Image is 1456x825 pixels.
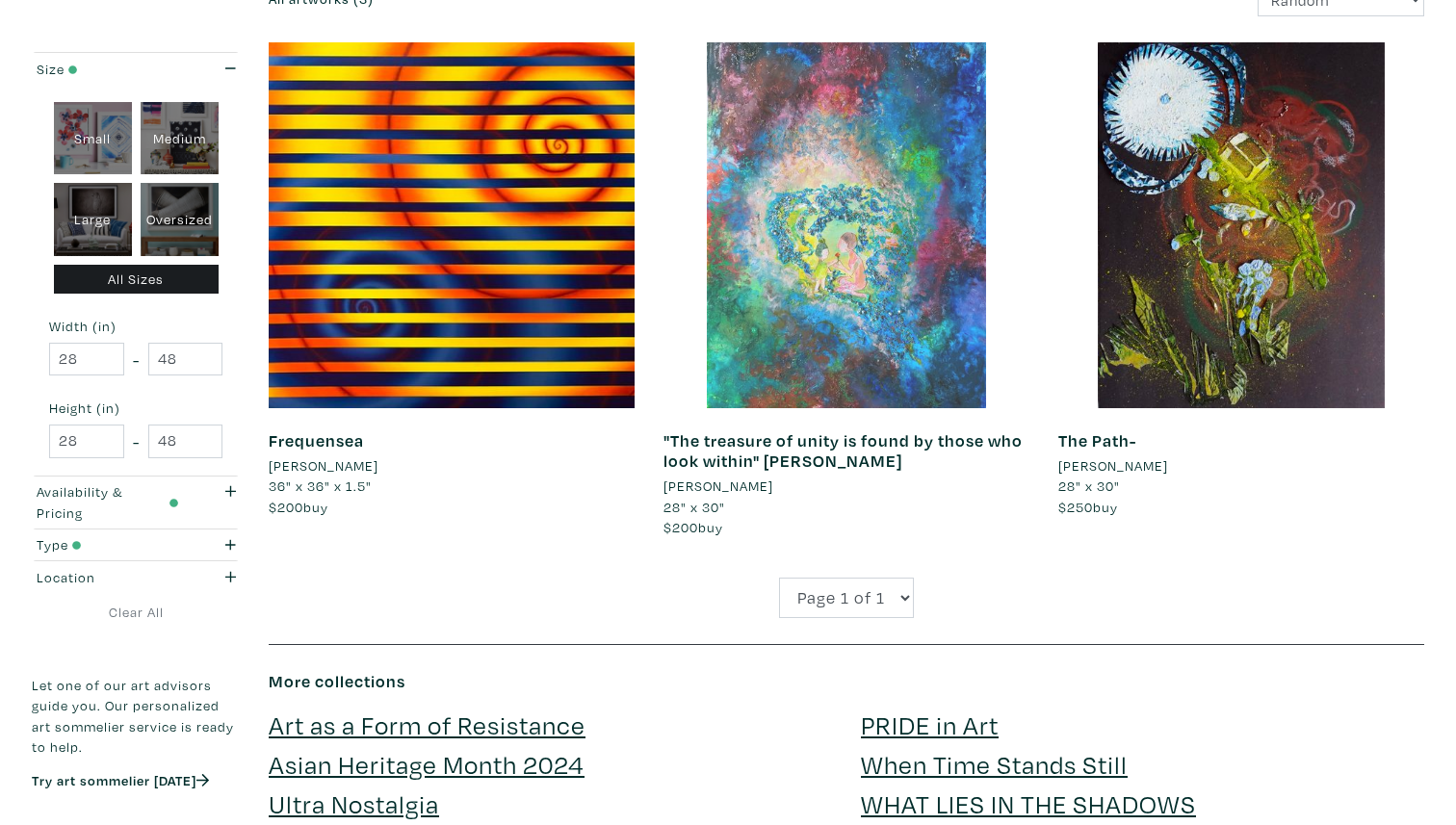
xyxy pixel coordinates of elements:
a: WHAT LIES IN THE SHADOWS [861,786,1196,820]
div: Medium [141,102,219,175]
span: - [133,428,140,454]
a: [PERSON_NAME] [1058,455,1424,477]
a: Clear All [32,602,240,623]
div: Availability & Pricing [37,481,179,523]
div: Location [37,567,179,588]
a: Try art sommelier [DATE] [32,771,209,789]
span: buy [1058,498,1118,516]
a: When Time Stands Still [861,747,1128,781]
div: Oversized [141,183,219,256]
div: Type [37,534,179,555]
button: Location [32,561,240,593]
span: 36" x 36" x 1.5" [269,477,372,495]
span: 28" x 30" [1058,477,1120,495]
li: [PERSON_NAME] [269,455,378,477]
a: Ultra Nostalgia [269,786,439,820]
a: [PERSON_NAME] [269,455,635,477]
p: Let one of our art advisors guide you. Our personalized art sommelier service is ready to help. [32,675,240,758]
span: buy [269,498,328,516]
div: Small [54,102,132,175]
span: $250 [1058,498,1093,516]
a: PRIDE in Art [861,708,999,741]
h6: More collections [269,671,1424,692]
li: [PERSON_NAME] [663,476,773,497]
div: All Sizes [54,265,219,295]
button: Availability & Pricing [32,477,240,529]
div: Large [54,183,132,256]
button: Type [32,529,240,561]
span: - [133,347,140,373]
a: "The treasure of unity is found by those who look within" [PERSON_NAME] [663,429,1023,473]
span: 28" x 30" [663,498,725,516]
small: Height (in) [49,401,222,415]
span: $200 [663,518,698,536]
a: Frequensea [269,429,364,451]
a: [PERSON_NAME] [663,476,1029,497]
a: The Path- [1058,429,1136,451]
span: $200 [269,498,303,516]
a: Art as a Form of Resistance [269,708,585,741]
button: Size [32,53,240,85]
li: [PERSON_NAME] [1058,455,1168,477]
div: Size [37,59,179,80]
small: Width (in) [49,320,222,333]
span: buy [663,518,723,536]
a: Asian Heritage Month 2024 [269,747,585,781]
